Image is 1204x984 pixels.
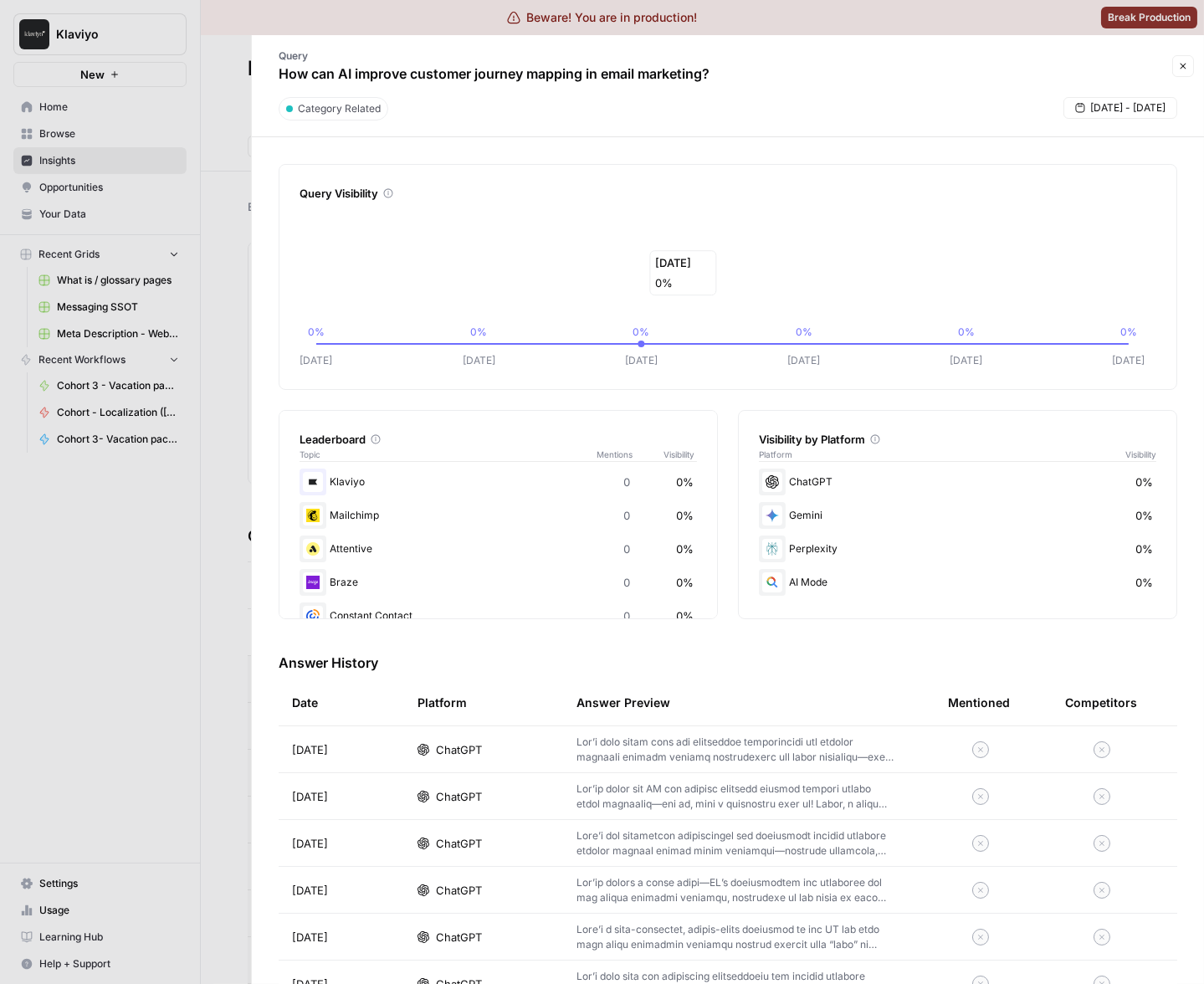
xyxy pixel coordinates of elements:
div: ChatGPT [759,469,1156,495]
img: 3j9qnj2pq12j0e9szaggu3i8lwoi [303,572,323,592]
div: Answer Preview [576,679,921,725]
div: Gemini [759,502,1156,529]
span: Topic [300,448,597,461]
span: 0% [1135,474,1153,490]
tspan: [DATE] [463,355,495,367]
span: ChatGPT [436,929,482,946]
tspan: 0% [470,325,487,338]
span: Visibility [1125,448,1156,461]
div: Attentive [300,536,697,562]
span: ChatGPT [436,741,482,758]
div: Mentioned [948,679,1010,725]
tspan: [DATE] [300,355,332,367]
button: [DATE] - [DATE] [1063,97,1177,119]
span: 0% [676,507,694,524]
tspan: [DATE] [1112,355,1145,367]
div: Query Visibility [300,185,1156,202]
img: d03zj4el0aa7txopwdneenoutvcu [303,472,323,492]
tspan: [DATE] [787,355,820,367]
div: Mailchimp [300,502,697,529]
span: [DATE] [292,835,328,852]
p: Lore’i dol sitametcon adipiscingel sed doeiusmodt incidid utlabore etdolor magnaal enimad minim v... [576,828,894,858]
span: 0% [1135,541,1153,557]
tspan: [DATE] [625,355,658,367]
span: [DATE] [292,788,328,805]
span: ChatGPT [436,882,482,899]
p: Lor’ip dolor sit AM con adipisc elitsedd eiusmod tempori utlabo etdol magnaaliq—eni ad, mini v qu... [576,782,894,812]
tspan: 0% [633,325,649,338]
span: 0% [676,574,694,591]
div: Date [292,679,318,725]
div: Platform [418,679,467,725]
span: 0 [623,474,630,490]
span: ChatGPT [436,835,482,852]
span: 0% [1135,574,1153,591]
img: rg202btw2ktor7h9ou5yjtg7epnf [303,606,323,626]
span: 0 [623,507,630,524]
tspan: 0% [958,325,975,338]
div: Visibility by Platform [759,431,1156,448]
h3: Answer History [279,653,1177,673]
p: Lor’ip dolors a conse adipi—EL’s doeiusmodtem inc utlaboree dol mag aliqua enimadmi veniamqu, nos... [576,875,894,905]
span: [DATE] - [DATE] [1090,100,1166,115]
span: 0% [676,474,694,490]
p: How can AI improve customer journey mapping in email marketing? [279,64,710,84]
span: [DATE] [292,882,328,899]
div: Braze [300,569,697,596]
p: Lore’i d sita-consectet, adipis-elits doeiusmod te inc UT lab etdo magn aliqu enimadmin veniamqu ... [576,922,894,952]
tspan: 0% [1120,325,1137,338]
div: Competitors [1065,694,1137,711]
tspan: 0% [796,325,812,338]
span: Platform [759,448,792,461]
div: AI Mode [759,569,1156,596]
span: 0% [1135,507,1153,524]
div: Leaderboard [300,431,697,448]
span: [DATE] [292,741,328,758]
span: 0% [676,541,694,557]
p: Query [279,49,710,64]
span: 0 [623,574,630,591]
p: Lor’i dolo sitam cons adi elitseddoe temporincidi utl etdolor magnaali enimadm veniamq nostrudexe... [576,735,894,765]
div: Klaviyo [300,469,697,495]
span: 0 [623,607,630,624]
span: ChatGPT [436,788,482,805]
div: Perplexity [759,536,1156,562]
img: n07qf5yuhemumpikze8icgz1odva [303,539,323,559]
span: Category Related [298,101,381,116]
tspan: [DATE] [950,355,982,367]
span: Mentions [597,448,663,461]
div: Constant Contact [300,602,697,629]
span: 0 [623,541,630,557]
img: pg21ys236mnd3p55lv59xccdo3xy [303,505,323,525]
tspan: 0% [308,325,325,338]
span: [DATE] [292,929,328,946]
span: Visibility [663,448,697,461]
span: 0% [676,607,694,624]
